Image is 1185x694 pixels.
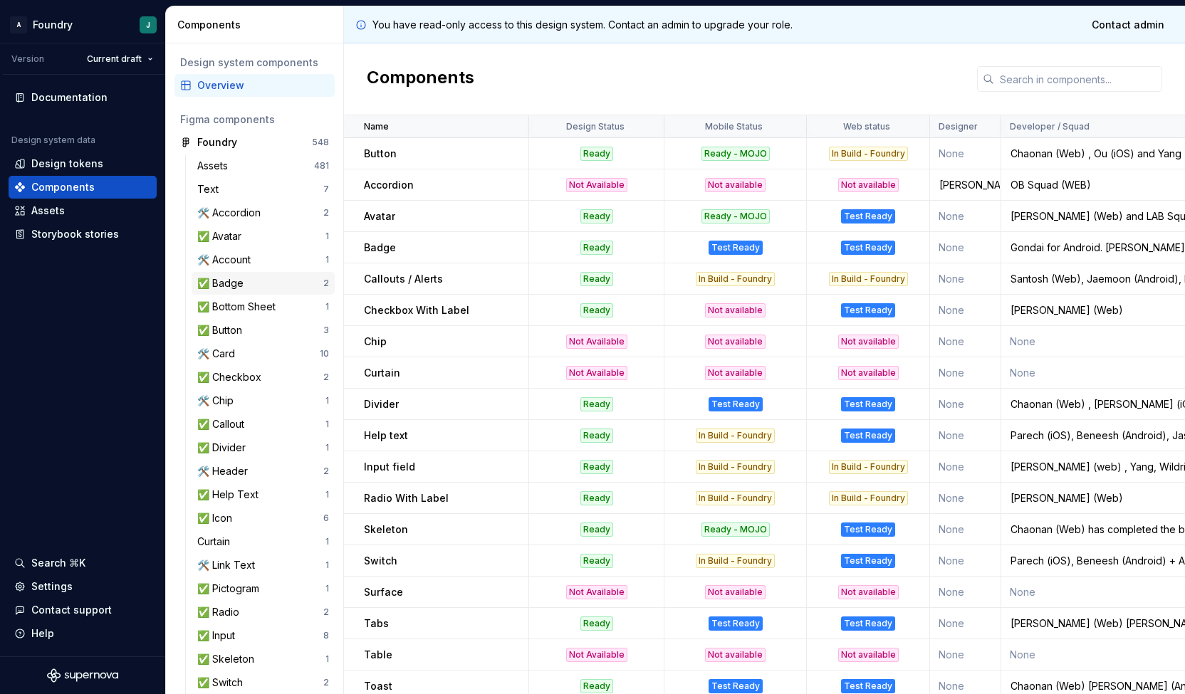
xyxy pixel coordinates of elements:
a: Design tokens [9,152,157,175]
p: Radio With Label [364,491,449,505]
div: ✅ Icon [197,511,238,525]
div: Figma components [180,112,329,127]
td: None [930,451,1001,483]
a: 🛠️ Card10 [192,342,335,365]
div: ✅ Switch [197,675,249,690]
div: Assets [197,159,234,173]
td: None [930,639,1001,671]
div: Text [197,182,224,196]
p: Divider [364,397,399,411]
div: Ready [580,303,613,317]
div: 1 [325,254,329,265]
div: Foundry [33,18,73,32]
p: Developer / Squad [1010,121,1090,132]
a: Assets481 [192,154,335,177]
div: In Build - Foundry [829,460,908,474]
div: Ready [580,429,613,443]
p: Web status [843,121,890,132]
div: In Build - Foundry [696,272,775,286]
div: 1 [325,583,329,594]
div: 2 [323,207,329,219]
td: None [930,295,1001,326]
p: Toast [364,679,392,693]
div: In Build - Foundry [696,491,775,505]
div: Test Ready [841,241,895,255]
div: ✅ Help Text [197,488,264,502]
p: Switch [364,554,397,568]
div: Assets [31,204,65,218]
a: 🛠️ Chip1 [192,389,335,412]
div: Not available [705,648,766,662]
a: Text7 [192,178,335,201]
a: ✅ Help Text1 [192,483,335,506]
td: None [930,389,1001,420]
a: ✅ Icon6 [192,507,335,530]
a: ✅ Callout1 [192,413,335,436]
p: Curtain [364,366,400,380]
div: In Build - Foundry [829,491,908,505]
div: Help [31,626,54,641]
div: ✅ Input [197,629,241,643]
p: Mobile Status [705,121,763,132]
div: 7 [323,184,329,195]
div: Ready [580,397,613,411]
span: Contact admin [1092,18,1164,32]
div: Test Ready [841,554,895,568]
div: 1 [325,559,329,571]
a: ✅ Skeleton1 [192,648,335,671]
a: Documentation [9,86,157,109]
p: Badge [364,241,396,255]
a: ✅ Button3 [192,319,335,342]
p: Designer [939,121,978,132]
p: Name [364,121,389,132]
div: 🛠️ Link Text [197,558,261,572]
div: ✅ Divider [197,441,251,455]
td: None [930,201,1001,232]
div: Settings [31,579,73,594]
div: Ready [580,272,613,286]
div: Not Available [566,366,627,380]
div: Ready [580,147,613,161]
div: Test Ready [841,209,895,224]
p: Skeleton [364,522,408,537]
div: Not available [705,366,766,380]
button: Contact support [9,599,157,621]
div: Ready [580,491,613,505]
a: Contact admin [1082,12,1174,38]
div: Design tokens [31,157,103,171]
div: 1 [325,442,329,453]
div: Not available [705,335,766,349]
div: ✅ Avatar [197,229,247,243]
a: ✅ Divider1 [192,436,335,459]
div: 1 [325,231,329,242]
div: J [146,19,150,31]
div: Test Ready [841,616,895,631]
div: Ready [580,241,613,255]
button: Search ⌘K [9,552,157,574]
div: 1 [325,489,329,500]
p: Input field [364,460,415,474]
div: 🛠️ Account [197,253,256,267]
p: Tabs [364,616,389,631]
div: Design system components [180,56,329,70]
div: Test Ready [709,679,763,693]
div: Not Available [566,648,627,662]
button: Help [9,622,157,645]
div: ✅ Badge [197,276,249,290]
div: ✅ Pictogram [197,582,265,596]
p: Button [364,147,397,161]
div: 10 [320,348,329,359]
div: ✅ Checkbox [197,370,267,384]
a: Foundry548 [174,131,335,154]
a: 🛠️ Account1 [192,248,335,271]
a: Components [9,176,157,199]
div: 🛠️ Card [197,347,241,361]
div: Test Ready [841,522,895,537]
td: None [930,326,1001,357]
div: 2 [323,278,329,289]
svg: Supernova Logo [47,668,118,683]
div: Not available [838,366,899,380]
div: 2 [323,677,329,688]
p: Table [364,648,392,662]
button: Current draft [80,49,160,69]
